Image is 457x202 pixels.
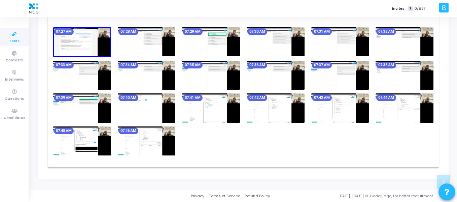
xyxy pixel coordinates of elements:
img: logo [27,2,40,15]
mat-chip: 07:33 AM [54,62,74,68]
mat-chip: 07:38 AM [376,62,396,68]
mat-chip: 07:28 AM [118,28,138,35]
mat-chip: 07:30 AM [247,28,267,35]
mat-chip: 07:32 AM [376,28,396,35]
span: 0/857 [414,6,426,11]
mat-chip: 07:44 AM [376,94,396,101]
span: Tests [9,38,20,44]
img: screenshot-1755482287761.jpeg [118,27,176,56]
img: screenshot-1755482708243.jpeg [182,61,240,90]
div: [DATE] 7 AM [48,19,439,167]
img: screenshot-1755482528224.jpeg [376,27,433,56]
mat-chip: 07:34 AM [118,62,138,68]
img: screenshot-1755482768244.jpeg [247,61,305,90]
span: T [408,6,413,11]
mat-chip: 07:40 AM [118,94,138,101]
div: [DATE]-[DATE] © Codejudge, for better recruitment. [270,193,449,199]
a: Refund Policy [245,193,270,199]
img: screenshot-1755482887728.jpeg [376,61,433,90]
img: screenshot-1755483308253.jpeg [53,126,111,155]
img: screenshot-1755483188250.jpeg [311,93,369,122]
span: Interviews [5,77,24,83]
mat-chip: 07:42 AM [247,94,267,101]
mat-chip: 07:36 AM [247,62,267,68]
mat-chip: 07:41 AM [183,94,203,101]
img: screenshot-1755482468251.jpeg [311,27,369,56]
img: screenshot-1755483128254.jpeg [247,93,305,122]
mat-chip: 07:37 AM [312,62,332,68]
span: Contests [6,58,23,63]
img: screenshot-1755483248250.jpeg [376,93,433,122]
img: screenshot-1755482948179.jpeg [53,93,111,122]
mat-chip: 07:27 AM [54,28,74,35]
mat-chip: 07:46 AM [118,127,138,134]
span: Candidates [4,115,25,121]
mat-chip: 07:35 AM [183,62,203,68]
img: screenshot-1755482408250.jpeg [247,27,305,56]
mat-chip: 07:39 AM [54,94,74,101]
img: screenshot-1755483008250.jpeg [118,93,176,122]
mat-chip: 07:29 AM [183,28,203,35]
a: Privacy [191,193,204,199]
label: Invites: [392,6,406,11]
img: screenshot-1755482228239.jpeg [53,27,111,57]
span: Questions [5,96,24,102]
mat-chip: 07:45 AM [54,127,74,134]
mat-chip: 07:31 AM [312,28,332,35]
img: screenshot-1755482348245.jpeg [182,27,240,56]
img: screenshot-1755482648247.jpeg [118,61,176,90]
img: screenshot-1755482588204.jpeg [53,61,111,90]
mat-chip: 07:43 AM [312,94,332,101]
img: screenshot-1755483068662.jpeg [182,93,240,122]
img: screenshot-1755482828251.jpeg [311,61,369,90]
a: Terms of Service [209,193,240,199]
img: screenshot-1755483368249.jpeg [118,126,176,155]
